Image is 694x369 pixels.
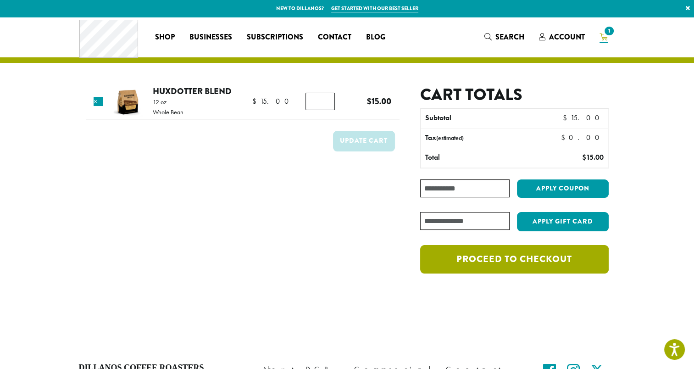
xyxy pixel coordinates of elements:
[94,97,103,106] a: Remove this item
[148,30,182,45] a: Shop
[561,133,569,142] span: $
[247,32,303,43] span: Subscriptions
[477,29,532,45] a: Search
[333,131,395,151] button: Update cart
[366,32,385,43] span: Blog
[603,25,615,37] span: 1
[331,5,418,12] a: Get started with our best seller
[153,109,183,115] p: Whole Bean
[305,93,335,110] input: Product quantity
[436,134,464,142] small: (estimated)
[549,32,585,42] span: Account
[113,87,143,117] img: Coffee Bag with Huxdotter Coffee Logo
[495,32,524,42] span: Search
[562,113,570,123] span: $
[562,113,603,123] bdi: 15.00
[582,152,603,162] bdi: 15.00
[420,85,608,105] h2: Cart totals
[561,133,604,142] bdi: 0.00
[420,245,608,274] a: Proceed to checkout
[155,32,175,43] span: Shop
[582,152,586,162] span: $
[517,212,609,231] button: Apply Gift Card
[421,129,553,148] th: Tax
[517,179,609,198] button: Apply coupon
[153,85,232,97] a: Huxdotter Blend
[252,96,260,106] span: $
[189,32,232,43] span: Businesses
[367,95,391,107] bdi: 15.00
[421,148,533,168] th: Total
[252,96,293,106] bdi: 15.00
[421,109,533,128] th: Subtotal
[367,95,372,107] span: $
[318,32,351,43] span: Contact
[153,99,183,105] p: 12 oz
